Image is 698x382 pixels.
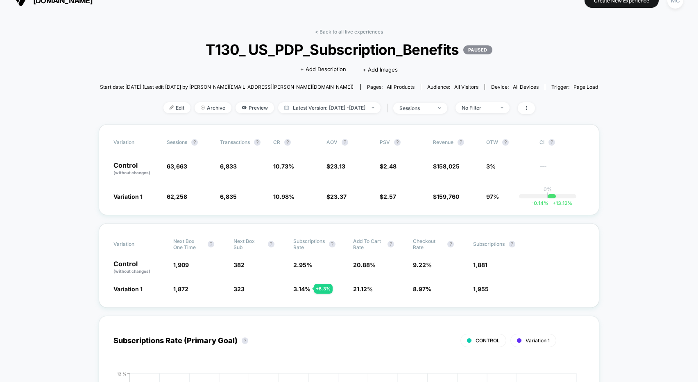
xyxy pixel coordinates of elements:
[236,102,274,113] span: Preview
[473,261,487,268] span: 1,881
[220,193,237,200] span: 6,835
[100,84,354,90] span: Start date: [DATE] (Last edit [DATE] by [PERSON_NAME][EMAIL_ADDRESS][PERSON_NAME][DOMAIN_NAME])
[380,139,390,145] span: PSV
[163,102,190,113] span: Edit
[388,241,394,247] button: ?
[284,139,291,146] button: ?
[454,84,478,90] span: All Visitors
[539,164,585,176] span: ---
[463,45,492,54] p: PAUSED
[551,84,598,90] div: Trigger:
[167,163,187,170] span: 63,663
[383,163,397,170] span: 2.48
[195,102,231,113] span: Archive
[233,285,245,292] span: 323
[284,106,289,110] img: calendar
[113,139,159,146] span: Variation
[170,106,174,110] img: edit
[326,193,347,200] span: $
[539,139,585,146] span: CI
[363,66,398,73] span: + Add Images
[173,261,189,268] span: 1,909
[573,84,598,90] span: Page Load
[433,163,460,170] span: $
[314,284,333,294] div: + 6.3 %
[113,193,143,200] span: Variation 1
[413,261,432,268] span: 9.22 %
[201,106,205,110] img: end
[548,139,555,146] button: ?
[372,107,374,108] img: end
[433,139,453,145] span: Revenue
[437,163,460,170] span: 158,025
[473,241,505,247] span: Subscriptions
[191,139,198,146] button: ?
[547,192,548,198] p: |
[268,241,274,247] button: ?
[367,84,415,90] div: Pages:
[509,241,515,247] button: ?
[548,200,572,206] span: 13.12 %
[476,337,500,344] span: CONTROL
[433,193,459,200] span: $
[353,285,373,292] span: 21.12 %
[486,163,496,170] span: 3%
[113,285,143,292] span: Variation 1
[462,105,494,111] div: No Filter
[394,139,401,146] button: ?
[220,163,237,170] span: 6,833
[385,102,393,114] span: |
[125,41,573,58] span: T130_ US_PDP_Subscription_Benefits
[113,238,159,250] span: Variation
[254,139,261,146] button: ?
[502,139,509,146] button: ?
[473,285,489,292] span: 1,955
[458,139,464,146] button: ?
[330,163,345,170] span: 23.13
[427,84,478,90] div: Audience:
[380,163,397,170] span: $
[486,139,531,146] span: OTW
[293,238,325,250] span: Subscriptions Rate
[526,337,550,344] span: Variation 1
[167,139,187,145] span: Sessions
[113,162,159,176] p: Control
[387,84,415,90] span: all products
[273,163,294,170] span: 10.73 %
[233,261,245,268] span: 382
[220,139,250,145] span: Transactions
[330,193,347,200] span: 23.37
[167,193,187,200] span: 62,258
[437,193,459,200] span: 159,760
[208,241,214,247] button: ?
[329,241,335,247] button: ?
[293,261,312,268] span: 2.95 %
[447,241,454,247] button: ?
[438,107,441,109] img: end
[315,29,383,35] a: < Back to all live experiences
[117,371,127,376] tspan: 12 %
[353,261,376,268] span: 20.88 %
[513,84,539,90] span: all devices
[113,170,150,175] span: (without changes)
[501,107,503,108] img: end
[544,186,552,192] p: 0%
[531,200,548,206] span: -0.14 %
[413,238,443,250] span: Checkout Rate
[273,193,295,200] span: 10.98 %
[326,139,338,145] span: AOV
[342,139,348,146] button: ?
[113,269,150,274] span: (without changes)
[242,337,248,344] button: ?
[300,65,346,74] span: + Add Description
[399,105,432,111] div: sessions
[413,285,431,292] span: 8.97 %
[383,193,396,200] span: 2.57
[326,163,345,170] span: $
[485,84,545,90] span: Device:
[553,200,556,206] span: +
[380,193,396,200] span: $
[278,102,381,113] span: Latest Version: [DATE] - [DATE]
[486,193,499,200] span: 97%
[173,285,188,292] span: 1,872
